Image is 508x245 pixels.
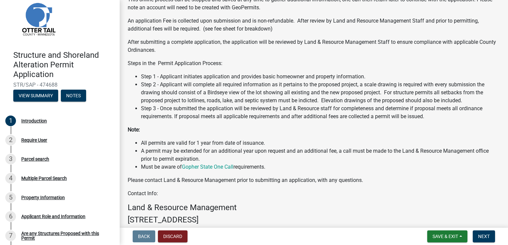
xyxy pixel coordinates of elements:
[128,38,500,54] p: After submitting a complete application, the application will be reviewed by Land & Resource Mana...
[13,50,114,79] h4: Structure and Shoreland Alteration Permit Application
[21,119,47,123] div: Introduction
[141,163,500,171] li: Must be aware of requirements.
[478,234,490,239] span: Next
[5,192,16,203] div: 5
[21,231,109,240] div: Are any Structures Proposed with this Permit
[138,234,150,239] span: Back
[21,214,85,219] div: Applicant Role and Information
[128,59,500,67] p: Steps in the Permit Application Process:
[128,17,500,33] p: An application Fee is collected upon submission and is non-refundable. After review by Land and R...
[21,138,47,142] div: Require User
[5,230,16,241] div: 7
[141,105,500,121] li: Step 3 - Once submitted the application will be reviewed by Land & Resource staff for completenes...
[21,176,67,181] div: Multiple Parcel Search
[133,230,155,242] button: Back
[13,94,58,99] wm-modal-confirm: Summary
[61,94,86,99] wm-modal-confirm: Notes
[141,73,500,81] li: Step 1 - Applicant initiates application and provides basic homeowner and property information.
[5,211,16,222] div: 6
[21,157,49,161] div: Parcel search
[473,230,495,242] button: Next
[141,139,500,147] li: All permits are valid for 1 year from date of issuance.
[427,230,467,242] button: Save & Exit
[141,147,500,163] li: A permit may be extended for an additional year upon request and an additional fee, a call must b...
[128,126,140,133] strong: Note:
[21,195,65,200] div: Property Information
[128,190,500,198] p: Contact Info:
[433,234,458,239] span: Save & Exit
[182,164,233,170] a: Gopher State One Call
[5,116,16,126] div: 1
[13,82,106,88] span: STR/SAP - 474688
[5,154,16,164] div: 3
[13,90,58,102] button: View Summary
[141,81,500,105] li: Step 2 - Applicant will complete all required information as it pertains to the proposed project,...
[158,230,188,242] button: Discard
[128,215,500,225] h4: [STREET_ADDRESS]
[128,176,500,184] p: Please contact Land & Resource Management prior to submitting an application, with any questions.
[5,173,16,184] div: 4
[128,203,500,212] h4: Land & Resource Management
[61,90,86,102] button: Notes
[5,135,16,145] div: 2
